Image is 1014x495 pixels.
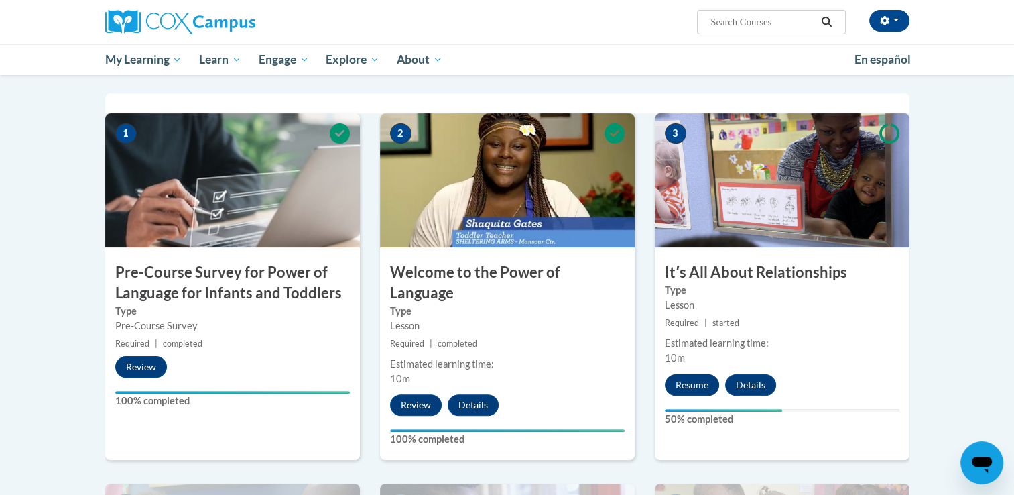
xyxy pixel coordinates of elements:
[390,429,625,432] div: Your progress
[846,46,920,74] a: En español
[115,319,350,333] div: Pre-Course Survey
[665,336,899,351] div: Estimated learning time:
[390,123,411,144] span: 2
[190,44,250,75] a: Learn
[665,374,719,396] button: Resume
[397,52,442,68] span: About
[390,357,625,372] div: Estimated learning time:
[869,10,909,32] button: Account Settings
[163,339,202,349] span: completed
[105,10,255,34] img: Cox Campus
[199,52,241,68] span: Learn
[712,318,739,328] span: started
[388,44,451,75] a: About
[655,262,909,283] h3: Itʹs All About Relationships
[665,298,899,313] div: Lesson
[115,391,350,394] div: Your progress
[380,262,635,304] h3: Welcome to the Power of Language
[816,14,836,30] button: Search
[115,339,149,349] span: Required
[250,44,318,75] a: Engage
[326,52,379,68] span: Explore
[704,318,707,328] span: |
[665,318,699,328] span: Required
[115,356,167,378] button: Review
[655,113,909,248] img: Course Image
[665,123,686,144] span: 3
[155,339,157,349] span: |
[97,44,191,75] a: My Learning
[105,262,360,304] h3: Pre-Course Survey for Power of Language for Infants and Toddlers
[960,441,1003,484] iframe: Button to launch messaging window
[390,432,625,447] label: 100% completed
[105,52,182,68] span: My Learning
[665,352,685,364] span: 10m
[85,44,930,75] div: Main menu
[438,339,477,349] span: completed
[105,10,360,34] a: Cox Campus
[390,304,625,319] label: Type
[115,394,350,408] label: 100% completed
[380,113,635,248] img: Course Image
[105,113,360,248] img: Course Image
[725,374,776,396] button: Details
[430,339,432,349] span: |
[115,304,350,319] label: Type
[390,319,625,333] div: Lesson
[854,52,911,66] span: En español
[665,283,899,298] label: Type
[115,123,137,144] span: 1
[390,339,424,349] span: Required
[709,14,816,30] input: Search Courses
[665,412,899,427] label: 50% completed
[448,394,499,416] button: Details
[390,394,442,416] button: Review
[317,44,388,75] a: Explore
[259,52,309,68] span: Engage
[390,373,410,384] span: 10m
[665,409,782,412] div: Your progress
